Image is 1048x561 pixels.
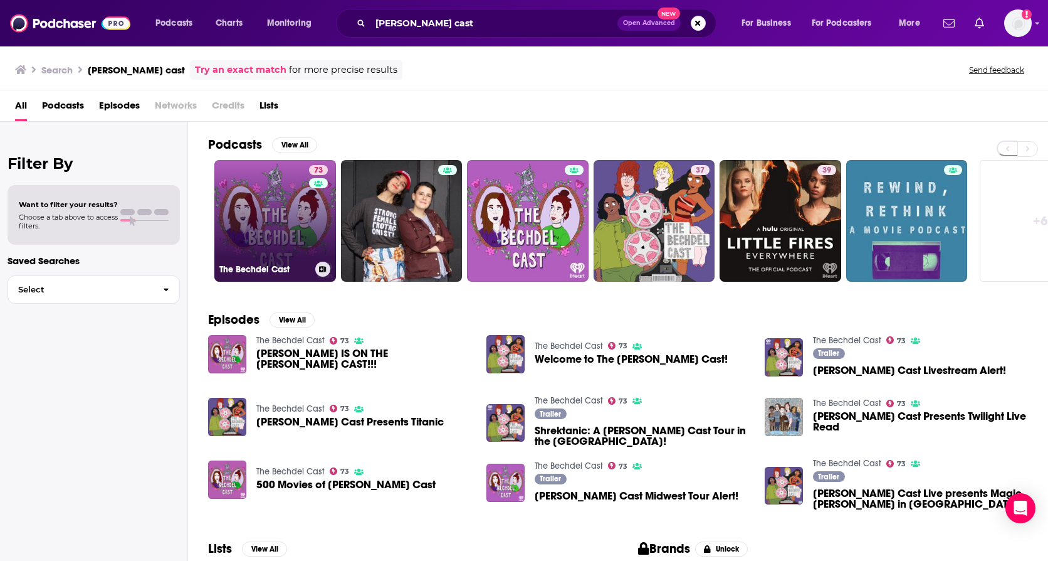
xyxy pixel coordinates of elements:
[813,488,1028,510] a: Bechdel Cast Live presents Magic Mike in Los Angeles
[208,335,246,373] a: ALISON BECHDEL IS ON THE BECHDEL CAST!!!
[540,410,561,418] span: Trailer
[256,335,325,346] a: The Bechdel Cast
[370,13,617,33] input: Search podcasts, credits, & more...
[256,417,444,427] a: Bechdel Cast Presents Titanic
[8,275,180,304] button: Select
[696,164,705,177] span: 37
[813,488,1028,510] span: [PERSON_NAME] Cast Live presents Magic [PERSON_NAME] in [GEOGRAPHIC_DATA]
[267,14,312,32] span: Monitoring
[340,338,349,344] span: 73
[535,491,738,501] a: Bechdel Cast Midwest Tour Alert!
[818,473,839,481] span: Trailer
[15,95,27,121] a: All
[155,95,197,121] span: Networks
[330,467,350,475] a: 73
[617,16,681,31] button: Open AdvancedNew
[965,65,1028,75] button: Send feedback
[88,64,185,76] h3: [PERSON_NAME] cast
[897,461,906,467] span: 73
[208,137,262,152] h2: Podcasts
[486,404,525,442] img: Shrektanic: A Bechdel Cast Tour in the UK!
[147,13,209,33] button: open menu
[638,541,690,557] h2: Brands
[741,14,791,32] span: For Business
[41,64,73,76] h3: Search
[535,354,728,365] span: Welcome to The [PERSON_NAME] Cast!
[897,401,906,407] span: 73
[765,398,803,436] img: Bechdel Cast Presents Twilight Live Read
[486,335,525,373] img: Welcome to The Bechdel Cast!
[309,165,328,175] a: 73
[813,398,881,409] a: The Bechdel Cast
[208,137,317,152] a: PodcastsView All
[330,337,350,345] a: 73
[765,338,803,377] img: Bechdel Cast Livestream Alert!
[765,467,803,505] img: Bechdel Cast Live presents Magic Mike in Los Angeles
[314,164,323,177] span: 73
[540,475,561,483] span: Trailer
[535,354,728,365] a: Welcome to The Bechdel Cast!
[813,335,881,346] a: The Bechdel Cast
[8,154,180,173] h2: Filter By
[813,411,1028,432] span: [PERSON_NAME] Cast Presents Twilight Live Read
[608,462,628,469] a: 73
[256,417,444,427] span: [PERSON_NAME] Cast Presents Titanic
[897,338,906,344] span: 73
[256,466,325,477] a: The Bechdel Cast
[608,342,628,350] a: 73
[289,63,397,77] span: for more precise results
[155,14,192,32] span: Podcasts
[535,425,750,447] a: Shrektanic: A Bechdel Cast Tour in the UK!
[99,95,140,121] a: Episodes
[219,264,310,275] h3: The Bechdel Cast
[899,14,920,32] span: More
[42,95,84,121] a: Podcasts
[270,313,315,328] button: View All
[208,541,287,557] a: ListsView All
[258,13,328,33] button: open menu
[619,464,627,469] span: 73
[214,160,336,282] a: 73The Bechdel Cast
[886,460,906,467] a: 73
[256,479,436,490] a: 500 Movies of Bechdel Cast
[619,398,627,404] span: 73
[535,491,738,501] span: [PERSON_NAME] Cast Midwest Tour Alert!
[1005,493,1035,523] div: Open Intercom Messenger
[623,20,675,26] span: Open Advanced
[10,11,130,35] img: Podchaser - Follow, Share and Rate Podcasts
[535,461,603,471] a: The Bechdel Cast
[259,95,278,121] a: Lists
[1004,9,1032,37] button: Show profile menu
[208,398,246,436] img: Bechdel Cast Presents Titanic
[212,95,244,121] span: Credits
[486,464,525,502] a: Bechdel Cast Midwest Tour Alert!
[608,397,628,405] a: 73
[812,14,872,32] span: For Podcasters
[535,425,750,447] span: Shrektanic: A [PERSON_NAME] Cast Tour in the [GEOGRAPHIC_DATA]!
[938,13,960,34] a: Show notifications dropdown
[1022,9,1032,19] svg: Add a profile image
[256,479,436,490] span: 500 Movies of [PERSON_NAME] Cast
[535,395,603,406] a: The Bechdel Cast
[272,137,317,152] button: View All
[619,343,627,349] span: 73
[19,200,118,209] span: Want to filter your results?
[256,403,325,414] a: The Bechdel Cast
[340,406,349,412] span: 73
[720,160,841,282] a: 39
[1004,9,1032,37] img: User Profile
[242,542,287,557] button: View All
[1004,9,1032,37] span: Logged in as molly.burgoyne
[970,13,989,34] a: Show notifications dropdown
[19,213,118,230] span: Choose a tab above to access filters.
[817,165,836,175] a: 39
